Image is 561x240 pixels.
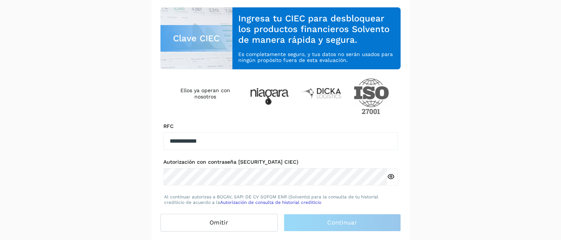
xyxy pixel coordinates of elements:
[220,200,321,205] a: Autorización de consulta de historial crediticio
[163,123,398,129] label: RFC
[250,88,289,105] img: Niagara
[172,87,238,100] h4: Ellos ya operan con nosotros
[284,214,401,232] button: Continuar
[164,194,397,205] p: Al continuar autorizas a BOCAV, SAPI DE CV SOFOM ENR (Solvento) para la consulta de tu historial ...
[238,51,395,64] p: Es completamente seguro, y tus datos no serán usados para ningún propósito fuera de esta evaluación.
[327,219,357,227] span: Continuar
[238,13,395,45] h3: Ingresa tu CIEC para desbloquear los productos financieros Solvento de manera rápida y segura.
[160,25,233,52] div: Clave CIEC
[160,214,278,232] button: Omitir
[163,159,398,165] label: Autorización con contraseña [SECURITY_DATA] CIEC)
[354,78,389,114] img: ISO
[301,87,342,100] img: Dicka logistics
[209,219,228,227] span: Omitir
